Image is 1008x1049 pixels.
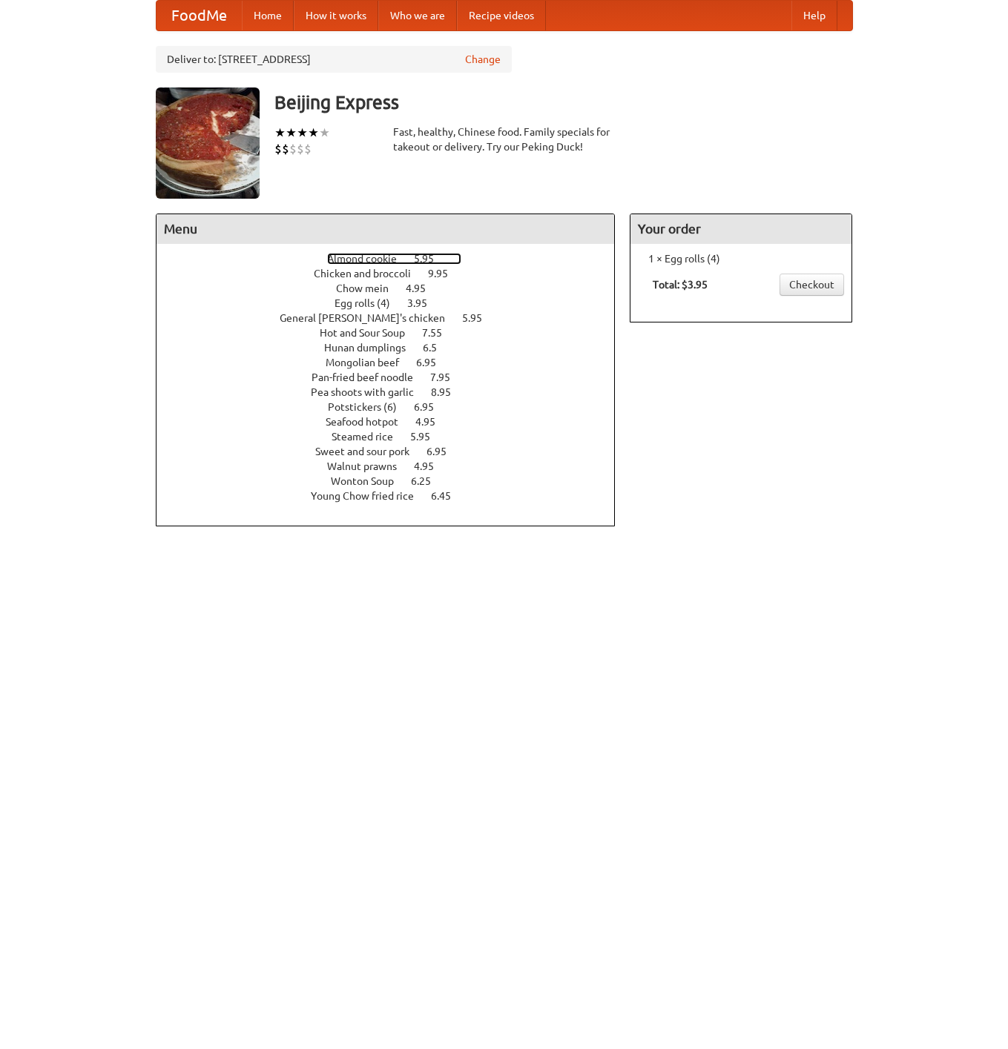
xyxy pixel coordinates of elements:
span: 7.95 [430,371,465,383]
span: 6.95 [414,401,449,413]
a: How it works [294,1,378,30]
a: Young Chow fried rice 6.45 [311,490,478,502]
h4: Your order [630,214,851,244]
a: General [PERSON_NAME]'s chicken 5.95 [280,312,510,324]
span: Egg rolls (4) [335,297,405,309]
span: 4.95 [406,282,441,294]
span: Potstickers (6) [328,401,412,413]
a: Sweet and sour pork 6.95 [315,446,474,457]
span: 8.95 [431,386,466,398]
span: 6.95 [416,357,451,368]
a: FoodMe [157,1,242,30]
span: 6.5 [423,342,452,354]
li: ★ [319,125,330,141]
span: Chicken and broccoli [314,268,426,279]
span: Hot and Sour Soup [320,327,420,339]
li: 1 × Egg rolls (4) [638,251,844,266]
span: Almond cookie [327,253,412,265]
a: Almond cookie 5.95 [327,253,461,265]
span: 6.45 [431,490,466,502]
li: $ [274,141,282,157]
a: Mongolian beef 6.95 [326,357,464,368]
span: 4.95 [415,416,450,428]
span: Walnut prawns [327,460,412,472]
span: Pea shoots with garlic [311,386,429,398]
a: Chicken and broccoli 9.95 [314,268,475,279]
a: Pan-fried beef noodle 7.95 [312,371,478,383]
a: Change [465,52,501,67]
li: ★ [308,125,319,141]
span: 5.95 [410,431,445,443]
span: Seafood hotpot [326,416,413,428]
span: General [PERSON_NAME]'s chicken [280,312,460,324]
li: $ [297,141,304,157]
a: Walnut prawns 4.95 [327,460,461,472]
span: 6.95 [426,446,461,457]
a: Egg rolls (4) 3.95 [335,297,455,309]
a: Help [791,1,837,30]
a: Steamed rice 5.95 [332,431,458,443]
li: $ [304,141,312,157]
span: 5.95 [414,253,449,265]
div: Deliver to: [STREET_ADDRESS] [156,46,512,73]
a: Hot and Sour Soup 7.55 [320,327,470,339]
img: angular.jpg [156,87,260,199]
span: 5.95 [462,312,497,324]
a: Checkout [780,274,844,296]
a: Potstickers (6) 6.95 [328,401,461,413]
span: 9.95 [428,268,463,279]
a: Wonton Soup 6.25 [331,475,458,487]
h3: Beijing Express [274,87,853,117]
div: Fast, healthy, Chinese food. Family specials for takeout or delivery. Try our Peking Duck! [393,125,616,154]
span: 4.95 [414,460,449,472]
span: Steamed rice [332,431,408,443]
li: ★ [274,125,286,141]
a: Chow mein 4.95 [336,282,453,294]
li: ★ [297,125,308,141]
a: Home [242,1,294,30]
li: $ [282,141,289,157]
a: Recipe videos [457,1,546,30]
span: Mongolian beef [326,357,414,368]
h4: Menu [157,214,615,244]
a: Seafood hotpot 4.95 [326,416,463,428]
span: Hunan dumplings [324,342,421,354]
a: Who we are [378,1,457,30]
li: ★ [286,125,297,141]
a: Hunan dumplings 6.5 [324,342,464,354]
span: Sweet and sour pork [315,446,424,457]
span: 6.25 [411,475,446,487]
a: Pea shoots with garlic 8.95 [311,386,478,398]
li: $ [289,141,297,157]
span: Wonton Soup [331,475,409,487]
span: Chow mein [336,282,403,294]
span: 7.55 [422,327,457,339]
b: Total: $3.95 [653,279,708,291]
span: Pan-fried beef noodle [312,371,428,383]
span: Young Chow fried rice [311,490,429,502]
span: 3.95 [407,297,442,309]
